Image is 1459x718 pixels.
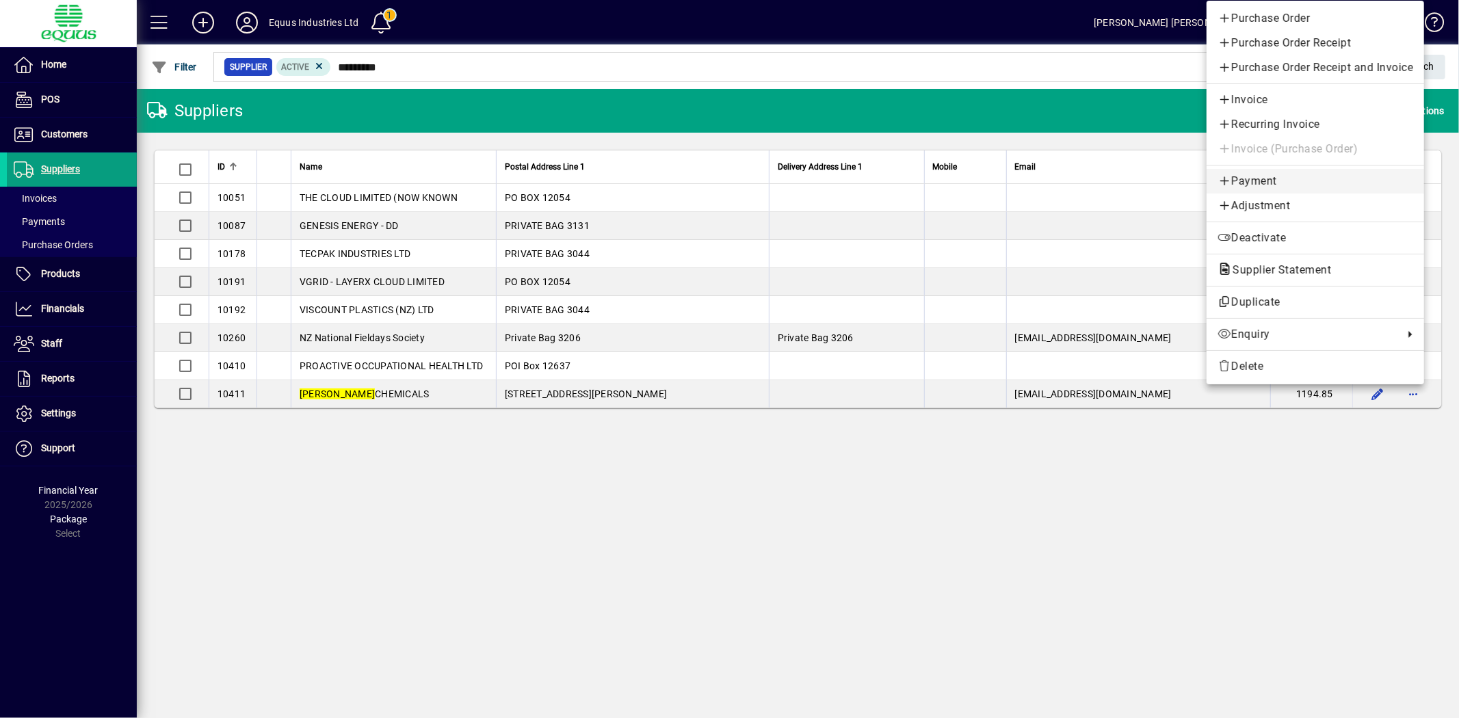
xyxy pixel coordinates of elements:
[1218,263,1338,276] span: Supplier Statement
[1218,59,1413,76] span: Purchase Order Receipt and Invoice
[1218,326,1397,343] span: Enquiry
[1218,294,1413,310] span: Duplicate
[1218,173,1413,189] span: Payment
[1218,358,1413,375] span: Delete
[1218,198,1413,214] span: Adjustment
[1218,10,1413,27] span: Purchase Order
[1218,35,1413,51] span: Purchase Order Receipt
[1218,92,1413,108] span: Invoice
[1218,230,1413,246] span: Deactivate
[1218,116,1413,133] span: Recurring Invoice
[1207,226,1424,250] button: Deactivate supplier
